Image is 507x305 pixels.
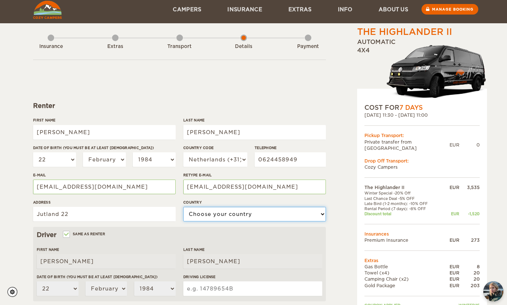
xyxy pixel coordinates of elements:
div: EUR [443,184,459,190]
div: EUR [443,211,459,216]
td: Late Bird (1-2 months): -10% OFF [364,201,443,206]
td: Cozy Campers [364,164,480,170]
label: First Name [37,247,176,252]
td: Towel (x4) [364,270,443,276]
img: Cozy Campers [33,1,62,19]
label: Date of birth (You must be at least [DEMOGRAPHIC_DATA]) [33,145,176,151]
div: COST FOR [364,103,480,112]
div: 3,535 [459,184,480,190]
div: Extras [95,43,135,50]
img: stor-langur-223.png [386,40,487,103]
td: Insurances [364,231,480,237]
label: Last Name [183,247,322,252]
label: Country Code [183,145,247,151]
div: 8 [459,264,480,270]
input: e.g. Street, City, Zip Code [33,207,176,221]
div: Driver [37,230,322,239]
label: Address [33,200,176,205]
td: Private transfer from [GEOGRAPHIC_DATA] [364,139,450,151]
input: e.g. example@example.com [33,180,176,194]
label: Retype E-mail [183,172,326,178]
td: Winter Special -20% Off [364,190,443,196]
a: Manage booking [422,4,478,15]
label: Country [183,200,326,205]
label: Driving License [183,274,322,280]
label: Telephone [255,145,326,151]
div: Transport [160,43,200,50]
div: 273 [459,237,480,243]
div: Insurance [31,43,71,50]
td: Gold Package [364,282,443,289]
div: EUR [450,142,459,148]
label: E-mail [33,172,176,178]
div: 0 [459,142,480,148]
label: Same as renter [64,230,105,237]
input: Same as renter [64,233,68,237]
input: e.g. 14789654B [183,281,322,296]
div: Payment [288,43,328,50]
label: First Name [33,117,176,123]
div: Pickup Transport: [364,132,480,139]
div: -1,520 [459,211,480,216]
div: 20 [459,276,480,282]
td: Gas Bottle [364,264,443,270]
img: Freyja at Cozy Campers [483,281,503,301]
div: 203 [459,282,480,289]
td: Last Chance Deal -5% OFF [364,196,443,201]
td: Premium Insurance [364,237,443,243]
div: 20 [459,270,480,276]
label: Date of birth (You must be at least [DEMOGRAPHIC_DATA]) [37,274,176,280]
td: Discount total [364,211,443,216]
input: e.g. William [33,125,176,140]
div: Drop Off Transport: [364,158,480,164]
div: Details [224,43,264,50]
div: Automatic 4x4 [357,38,487,103]
div: EUR [443,237,459,243]
div: EUR [443,270,459,276]
div: EUR [443,264,459,270]
div: EUR [443,276,459,282]
td: Rental Period (7 days): -8% OFF [364,206,443,211]
button: chat-button [483,281,503,301]
input: e.g. Smith [183,125,326,140]
span: 7 Days [399,104,423,111]
a: Cookie settings [7,287,22,297]
input: e.g. Smith [183,254,322,269]
div: The Highlander II [357,26,452,38]
td: Extras [364,257,480,264]
div: [DATE] 11:30 - [DATE] 11:00 [364,112,480,118]
label: Last Name [183,117,326,123]
div: EUR [443,282,459,289]
input: e.g. example@example.com [183,180,326,194]
div: Renter [33,101,326,110]
input: e.g. 1 234 567 890 [255,152,326,167]
td: Camping Chair (x2) [364,276,443,282]
td: The Highlander II [364,184,443,190]
input: e.g. William [37,254,176,269]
